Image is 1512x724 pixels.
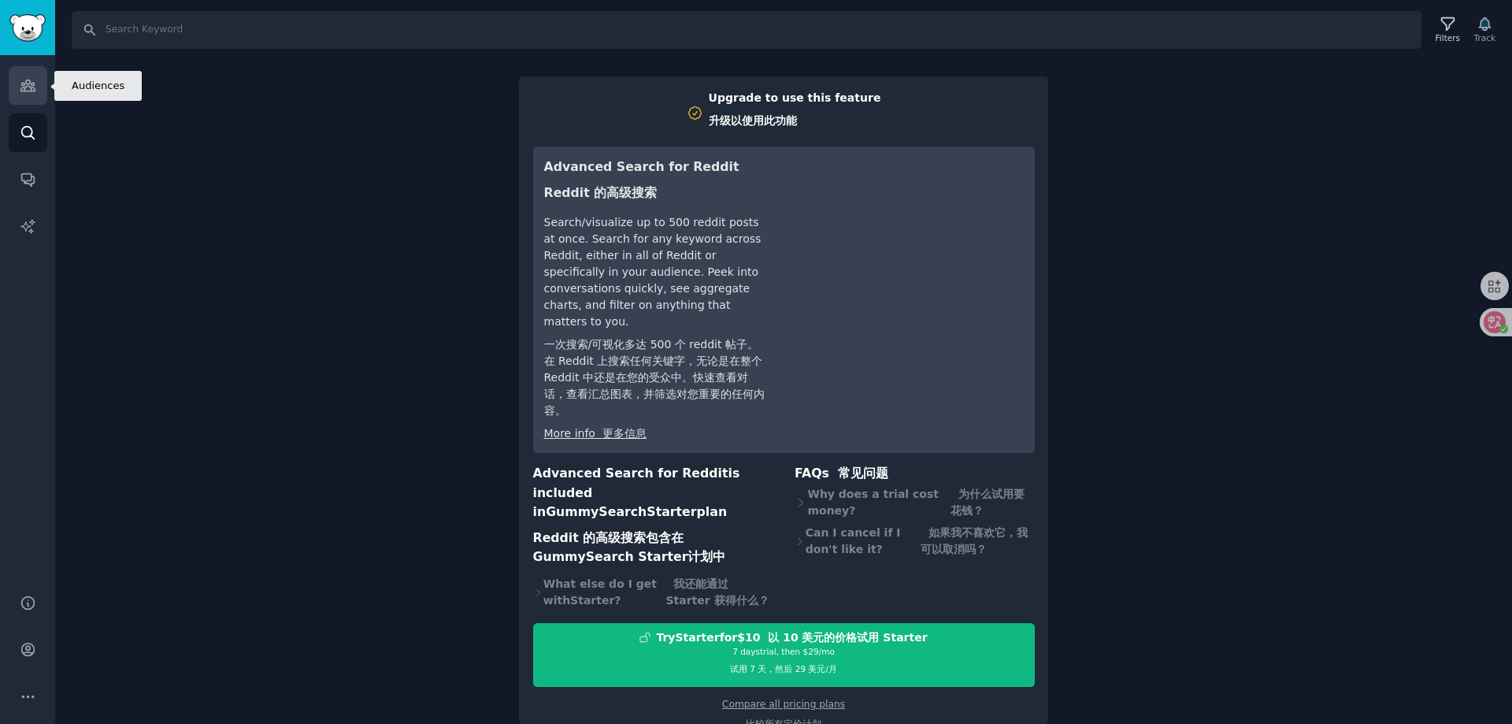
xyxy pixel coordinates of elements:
font: 一次搜索/可视化多达 500 个 reddit 帖子。在 Reddit 上搜索任何关键字，无论是在整个 Reddit 中还是在您的受众中。快速查看对话，查看汇总图表，并筛选对您重要的任何内容。 [544,338,765,417]
font: 如果我不喜欢它，我可以取消吗？ [921,526,1028,555]
font: Reddit 的高级搜索包含在 计划中 [533,530,726,565]
div: 7 days trial, then $ 29 /mo [534,646,1034,681]
span: GummySearch Starter [533,549,688,564]
font: 常见问题 [838,466,888,481]
a: More info 更多信息 [544,427,647,440]
font: 试用 7 天，然后 29 美元/月 [730,664,837,674]
img: GummySearch logo [9,14,46,42]
div: Try Starter for $10 [656,629,927,646]
h3: Advanced Search for Reddit [544,158,765,209]
iframe: YouTube video player [787,158,1024,276]
font: 为什么试用要花钱？ [951,488,1025,517]
font: 我还能通过 Starter 获得什么？ [665,577,769,607]
input: Search Keyword [72,11,1421,49]
div: What else do I get with Starter ? [533,574,773,612]
div: Upgrade to use this feature [709,90,881,136]
button: TryStarterfor$10 以 10 美元的价格试用 Starter7 daystrial, then $29/mo试用 7 天，然后 29 美元/月 [533,623,1035,687]
h3: FAQs [795,464,1035,484]
div: Filters [1436,32,1460,43]
font: Reddit 的高级搜索 [544,185,658,200]
div: Can I cancel if I don't like it? [795,522,1035,561]
font: 以 10 美元的价格试用 Starter [768,631,927,644]
div: Search/visualize up to 500 reddit posts at once. Search for any keyword across Reddit, either in ... [544,214,765,425]
span: GummySearch Starter [546,504,696,519]
font: 升级以使用此功能 [709,114,797,127]
h3: Advanced Search for Reddit is included in plan [533,464,773,574]
div: Why does a trial cost money? [795,484,1035,522]
font: 更多信息 [602,427,647,440]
